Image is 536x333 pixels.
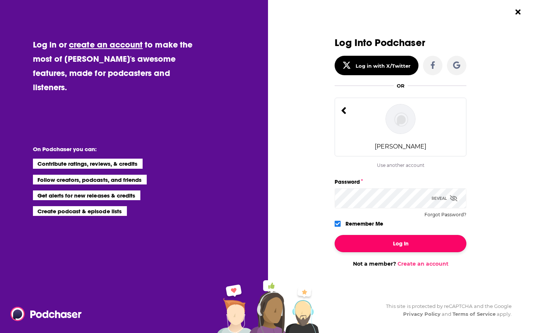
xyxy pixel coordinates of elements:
li: Create podcast & episode lists [33,206,127,216]
div: Use another account [335,162,466,168]
a: Create an account [398,260,448,267]
div: This site is protected by reCAPTCHA and the Google and apply. [380,302,512,318]
button: Log In [335,235,466,252]
a: create an account [69,39,143,50]
div: Not a member? [335,260,466,267]
img: Podchaser - Follow, Share and Rate Podcasts [10,307,82,321]
label: Remember Me [345,219,383,229]
li: On Podchaser you can: [33,146,183,153]
li: Follow creators, podcasts, and friends [33,175,147,184]
li: Get alerts for new releases & credits [33,190,140,200]
img: jackiemayer [386,104,415,134]
a: Terms of Service [453,311,496,317]
button: Log in with X/Twitter [335,56,418,75]
div: Log in with X/Twitter [356,63,411,69]
a: Privacy Policy [403,311,441,317]
li: Contribute ratings, reviews, & credits [33,159,143,168]
div: Reveal [432,188,457,208]
button: Close Button [511,5,525,19]
div: [PERSON_NAME] [375,143,426,150]
button: Forgot Password? [424,212,466,217]
a: Podchaser - Follow, Share and Rate Podcasts [10,307,76,321]
label: Password [335,177,466,187]
div: OR [397,83,405,89]
h3: Log Into Podchaser [335,37,466,48]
